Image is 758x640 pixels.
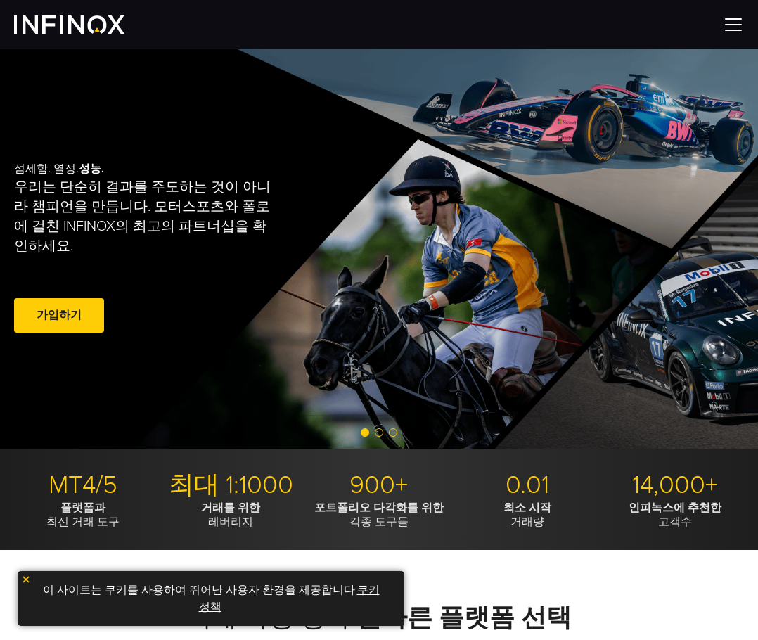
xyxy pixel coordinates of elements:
p: 고객수 [606,501,744,529]
p: 거래량 [458,501,596,529]
strong: 인피녹스에 추천한 [629,501,721,515]
p: 최대 1:1000 [162,470,300,501]
p: 0.01 [458,470,596,501]
p: 각종 도구들 [310,501,448,529]
strong: 올바른 플랫폼 선택 [356,603,572,633]
strong: 최소 시작 [503,501,551,515]
span: Go to slide 1 [361,428,369,437]
strong: 포트폴리오 다각화를 위한 [314,501,444,515]
p: 이 사이트는 쿠키를 사용하여 뛰어난 사용자 환경을 제공합니다. . [25,578,397,619]
a: 가입하기 [14,298,104,333]
p: 우리는 단순히 결과를 주도하는 것이 아니라 챔피언을 만듭니다. 모터스포츠와 폴로에 걸친 INFINOX의 최고의 파트너십을 확인하세요. [14,177,277,256]
span: Go to slide 2 [375,428,383,437]
div: 섬세함. 열정. [14,108,342,390]
img: yellow close icon [21,575,31,584]
p: 최신 거래 도구 [14,501,152,529]
p: 900+ [310,470,448,501]
strong: 성능. [79,162,104,176]
h2: 거래 과정 강화: [14,603,744,634]
strong: 플랫폼과 [60,501,105,515]
p: MT4/5 [14,470,152,501]
p: 14,000+ [606,470,744,501]
span: Go to slide 3 [389,428,397,437]
p: 레버리지 [162,501,300,529]
strong: 거래를 위한 [201,501,260,515]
